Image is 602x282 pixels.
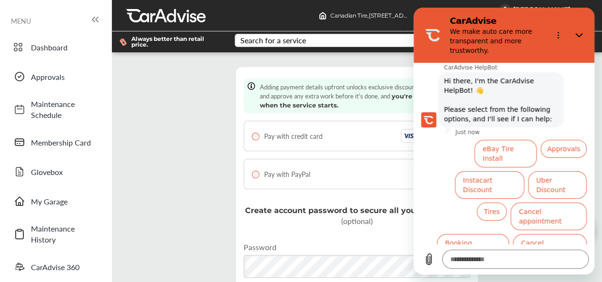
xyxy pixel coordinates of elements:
a: CarAdvise 360 [9,254,102,279]
span: Canadian Tire , [STREET_ADDRESS] Etobicoke , ON M9W 0G3 [330,12,491,19]
span: My Garage [31,196,98,207]
iframe: Messaging window [414,8,594,274]
span: Dashboard [31,42,98,53]
span: Maintenance Schedule [31,98,98,120]
span: Pay with credit card [264,131,323,141]
span: Membership Card [31,137,98,148]
div: [PERSON_NAME] [513,5,571,14]
a: Membership Card [9,130,102,155]
span: Create account password to secure all your information [245,206,469,215]
a: Dashboard [9,35,102,59]
a: Approvals [9,64,102,89]
img: dollor_label_vector.a70140d1.svg [119,38,127,46]
img: header-down-arrow.9dd2ce7d.svg [414,12,421,19]
span: Maintenance History [31,223,98,245]
span: Approvals [31,71,98,82]
a: Maintenance Schedule [9,94,102,125]
span: MENU [11,17,31,25]
label: Password [244,242,276,253]
span: Pay with PayPal [264,169,310,179]
p: Adding payment details upfront unlocks exclusive discounts. You'll review and approve any extra w... [260,82,466,109]
a: My Garage [9,189,102,214]
a: Glovebox [9,159,102,184]
img: Visa.45ceafba.svg [401,129,421,143]
span: Always better than retail price. [131,36,219,48]
span: CarAdvise 360 [31,262,98,272]
div: Search for a service [240,37,306,44]
a: Maintenance History [9,218,102,250]
p: (optional) [244,204,470,226]
img: WGsFRI8htEPBVLJbROoPRyZpYNWhNONpIPPETTm6eUC0GeLEiAAAAAElFTkSuQmCC [573,6,581,13]
img: jVpblrzwTbfkPYzPPzSLxeg0AAAAASUVORK5CYII= [499,4,511,15]
span: Glovebox [31,166,98,177]
img: header-home-logo.8d720a4f.svg [319,12,326,19]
